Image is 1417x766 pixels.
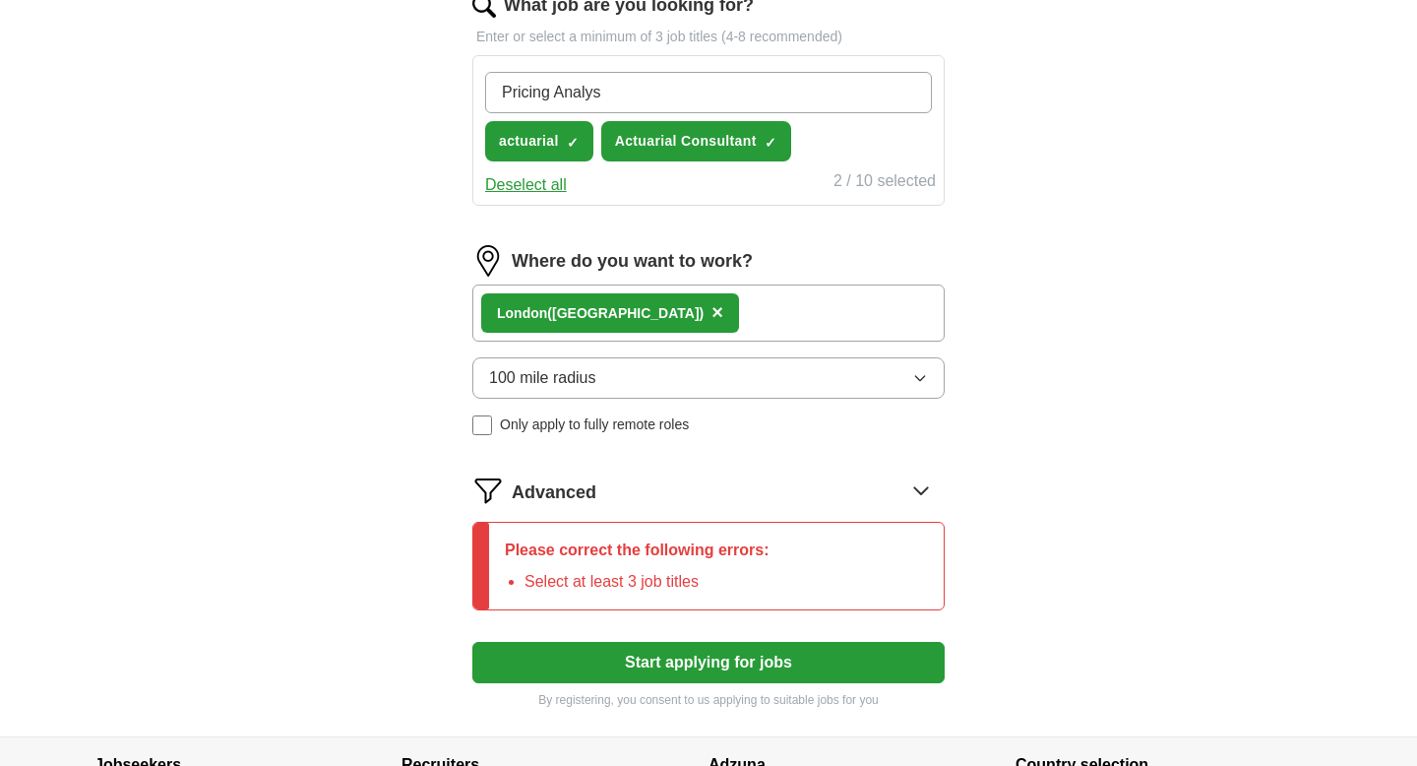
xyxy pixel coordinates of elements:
[833,169,936,197] div: 2 / 10 selected
[485,121,593,161] button: actuarial✓
[472,415,492,435] input: Only apply to fully remote roles
[615,131,757,152] span: Actuarial Consultant
[497,303,704,324] div: ndon
[472,245,504,277] img: location.png
[472,475,504,506] img: filter
[489,366,596,390] span: 100 mile radius
[711,301,723,323] span: ×
[500,415,689,435] span: Only apply to fully remote roles
[485,173,567,197] button: Deselect all
[472,27,945,47] p: Enter or select a minimum of 3 job titles (4-8 recommended)
[485,72,932,113] input: Type a job title and press enter
[472,357,945,399] button: 100 mile radius
[499,131,559,152] span: actuarial
[765,135,776,151] span: ✓
[512,248,753,275] label: Where do you want to work?
[472,691,945,709] p: By registering, you consent to us applying to suitable jobs for you
[711,298,723,328] button: ×
[472,642,945,683] button: Start applying for jobs
[547,305,704,321] span: ([GEOGRAPHIC_DATA])
[601,121,791,161] button: Actuarial Consultant✓
[512,479,596,506] span: Advanced
[567,135,579,151] span: ✓
[497,305,514,321] strong: Lo
[524,570,770,594] li: Select at least 3 job titles
[505,539,770,562] p: Please correct the following errors:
